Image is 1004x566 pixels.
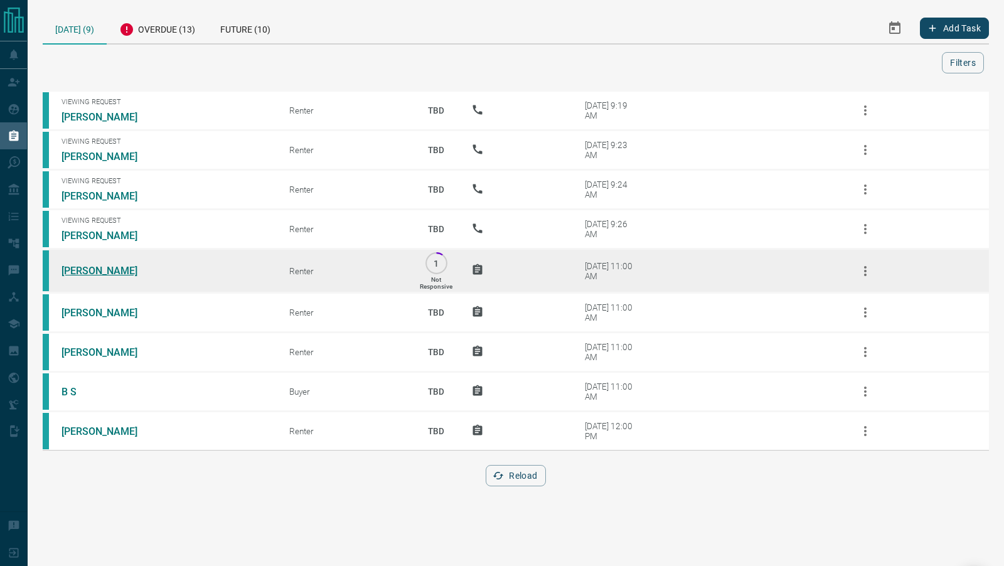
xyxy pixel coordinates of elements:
a: [PERSON_NAME] [61,230,156,242]
p: TBD [420,212,452,246]
a: [PERSON_NAME] [61,346,156,358]
div: condos.ca [43,334,49,370]
a: [PERSON_NAME] [61,265,156,277]
a: [PERSON_NAME] [61,307,156,319]
div: condos.ca [43,92,49,129]
div: Renter [289,266,401,276]
div: [DATE] 9:24 AM [585,179,638,200]
div: condos.ca [43,373,49,410]
div: Renter [289,347,401,357]
p: 1 [432,259,441,268]
div: Buyer [289,387,401,397]
button: Select Date Range [880,13,910,43]
div: [DATE] 9:26 AM [585,219,638,239]
p: TBD [420,414,452,448]
button: Filters [942,52,984,73]
span: Viewing Request [61,216,270,225]
div: [DATE] (9) [43,13,107,45]
div: condos.ca [43,250,49,291]
div: condos.ca [43,211,49,247]
span: Viewing Request [61,177,270,185]
div: [DATE] 11:00 AM [585,302,638,323]
p: TBD [420,375,452,408]
div: [DATE] 11:00 AM [585,342,638,362]
div: Overdue (13) [107,13,208,43]
div: Renter [289,184,401,195]
button: Add Task [920,18,989,39]
span: Viewing Request [61,137,270,146]
div: Renter [289,224,401,234]
div: Renter [289,426,401,436]
div: Renter [289,145,401,155]
p: Not Responsive [420,276,452,290]
div: [DATE] 9:23 AM [585,140,638,160]
a: B S [61,386,156,398]
a: [PERSON_NAME] [61,190,156,202]
p: TBD [420,133,452,167]
div: Future (10) [208,13,283,43]
div: [DATE] 9:19 AM [585,100,638,120]
div: condos.ca [43,294,49,331]
button: Reload [486,465,545,486]
div: Renter [289,105,401,115]
p: TBD [420,93,452,127]
p: TBD [420,335,452,369]
div: [DATE] 12:00 PM [585,421,638,441]
p: TBD [420,296,452,329]
a: [PERSON_NAME] [61,425,156,437]
div: condos.ca [43,413,49,449]
div: [DATE] 11:00 AM [585,382,638,402]
span: Viewing Request [61,98,270,106]
p: TBD [420,173,452,206]
div: condos.ca [43,132,49,168]
div: [DATE] 11:00 AM [585,261,638,281]
div: Renter [289,307,401,318]
a: [PERSON_NAME] [61,151,156,163]
a: [PERSON_NAME] [61,111,156,123]
div: condos.ca [43,171,49,208]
